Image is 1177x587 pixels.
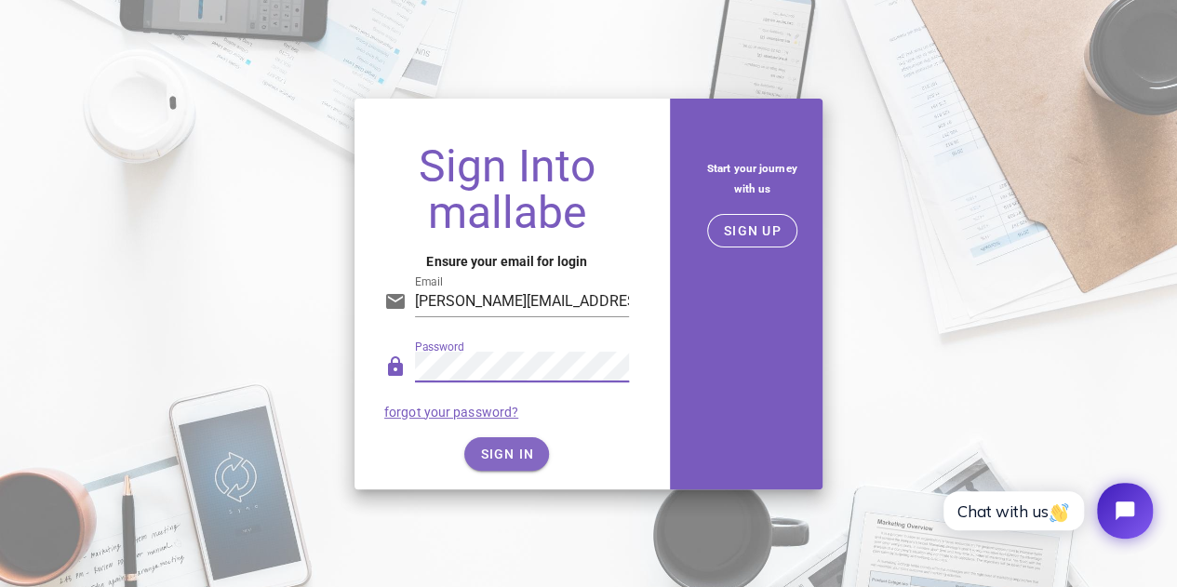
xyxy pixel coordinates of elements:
label: Email [415,275,443,289]
h4: Ensure your email for login [384,251,629,272]
button: SIGN UP [707,214,797,247]
span: SIGN IN [479,447,534,461]
h5: Start your journey with us [696,158,808,199]
iframe: Tidio Chat [923,467,1169,554]
h1: Sign Into mallabe [384,143,629,236]
label: Password [415,340,464,354]
span: SIGN UP [723,223,782,238]
a: forgot your password? [384,405,518,420]
button: SIGN IN [464,437,549,471]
